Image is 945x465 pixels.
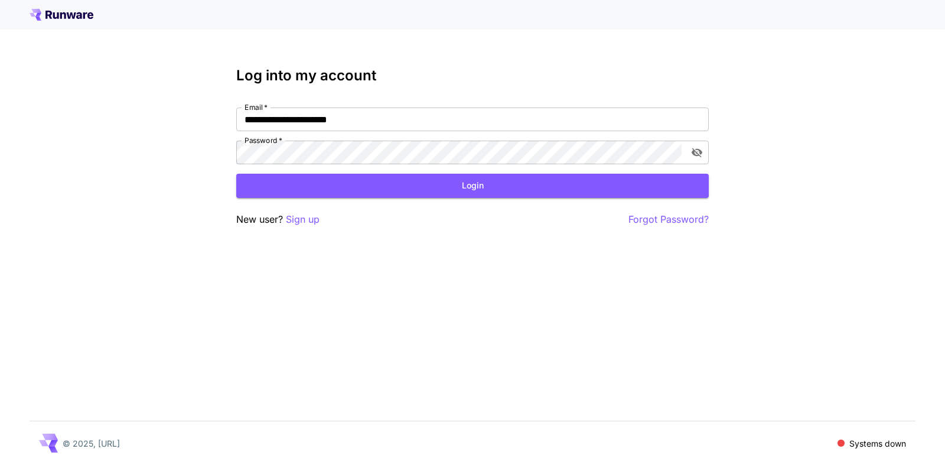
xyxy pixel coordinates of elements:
button: Login [236,174,709,198]
p: New user? [236,212,320,227]
button: Sign up [286,212,320,227]
button: Forgot Password? [628,212,709,227]
p: Systems down [849,437,906,450]
p: © 2025, [URL] [63,437,120,450]
label: Password [245,135,282,145]
h3: Log into my account [236,67,709,84]
button: toggle password visibility [686,142,708,163]
label: Email [245,102,268,112]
